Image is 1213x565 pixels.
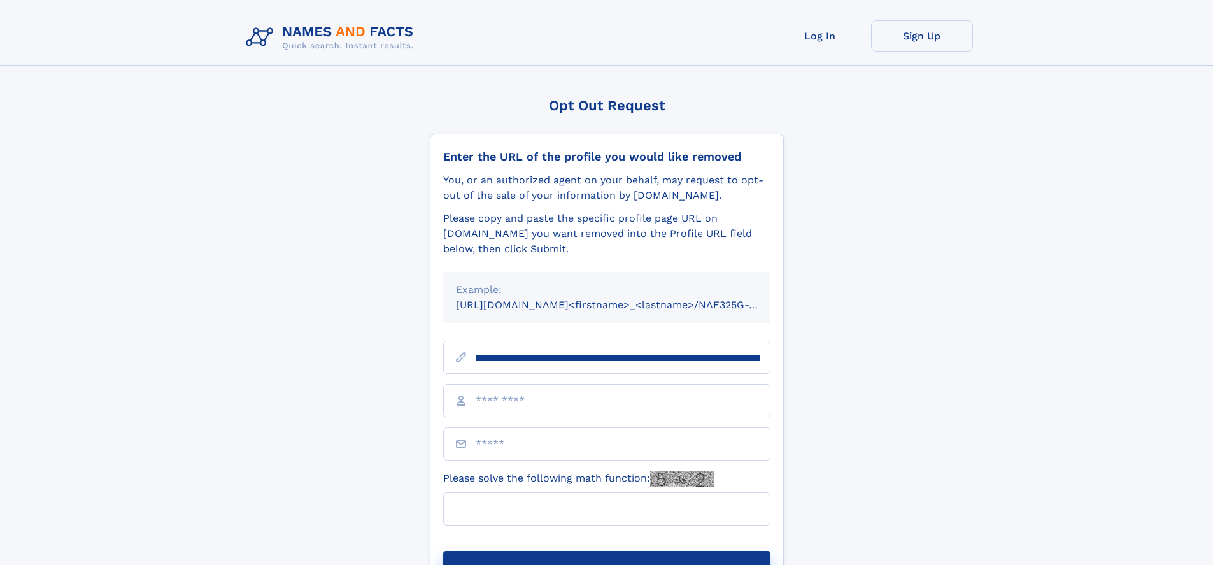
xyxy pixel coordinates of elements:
[443,471,714,487] label: Please solve the following math function:
[443,150,770,164] div: Enter the URL of the profile you would like removed
[443,211,770,257] div: Please copy and paste the specific profile page URL on [DOMAIN_NAME] you want removed into the Pr...
[430,97,784,113] div: Opt Out Request
[241,20,424,55] img: Logo Names and Facts
[871,20,973,52] a: Sign Up
[769,20,871,52] a: Log In
[443,173,770,203] div: You, or an authorized agent on your behalf, may request to opt-out of the sale of your informatio...
[456,299,795,311] small: [URL][DOMAIN_NAME]<firstname>_<lastname>/NAF325G-xxxxxxxx
[456,282,758,297] div: Example:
